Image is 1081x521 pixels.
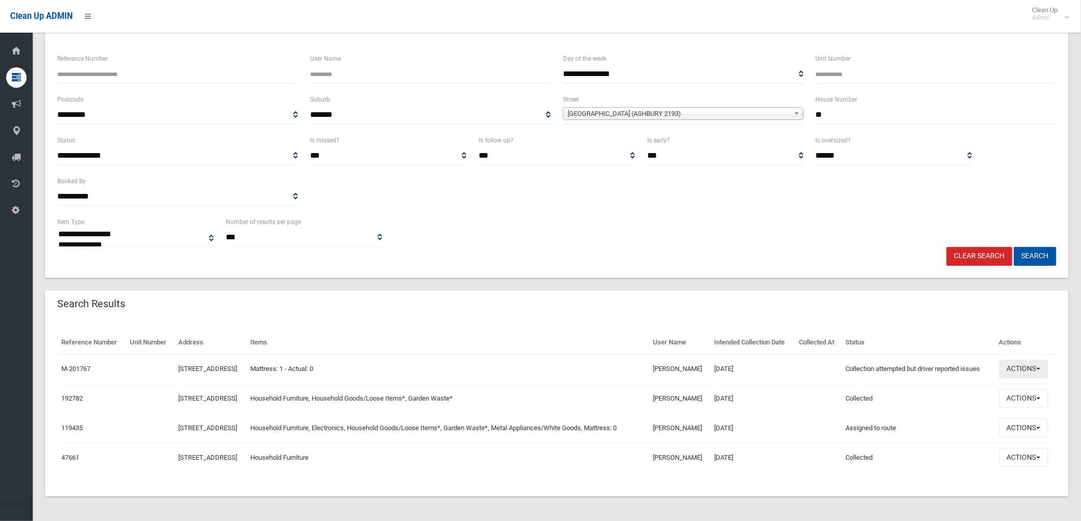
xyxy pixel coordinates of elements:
[246,331,649,354] th: Items
[711,384,795,413] td: [DATE]
[479,135,513,146] label: Is follow up?
[57,176,86,187] label: Booked By
[10,11,73,21] span: Clean Up ADMIN
[999,360,1048,379] button: Actions
[178,454,237,461] a: [STREET_ADDRESS]
[842,443,995,472] td: Collected
[57,216,84,228] label: Item Type
[246,384,649,413] td: Household Furniture, Household Goods/Loose Items*, Garden Waste*
[61,424,83,432] a: 119435
[310,94,330,105] label: Suburb
[61,454,79,461] a: 47661
[711,331,795,354] th: Intended Collection Date
[174,331,246,354] th: Address
[57,94,83,105] label: Postcode
[61,394,83,402] a: 192782
[61,365,90,373] a: M-201767
[563,53,606,64] label: Day of the week
[178,394,237,402] a: [STREET_ADDRESS]
[842,354,995,384] td: Collection attempted but driver reported issues
[226,216,301,228] label: Number of results per page
[947,247,1013,266] a: Clear Search
[711,443,795,472] td: [DATE]
[649,384,710,413] td: [PERSON_NAME]
[795,331,841,354] th: Collected At
[57,135,75,146] label: Status
[649,413,710,443] td: [PERSON_NAME]
[310,53,341,64] label: User Name
[178,424,237,432] a: [STREET_ADDRESS]
[57,331,126,354] th: Reference Number
[178,365,237,373] a: [STREET_ADDRESS]
[568,108,790,120] span: [GEOGRAPHIC_DATA] (ASHBURY 2193)
[246,354,649,384] td: Mattress: 1 - Actual: 0
[649,331,710,354] th: User Name
[995,331,1057,354] th: Actions
[816,135,851,146] label: Is oversized?
[842,413,995,443] td: Assigned to route
[647,135,670,146] label: Is early?
[45,294,137,314] header: Search Results
[842,331,995,354] th: Status
[57,53,108,64] label: Reference Number
[1032,14,1058,21] small: Admin
[1014,247,1056,266] button: Search
[1027,6,1068,21] span: Clean Up
[999,418,1048,437] button: Actions
[246,443,649,472] td: Household Furniture
[126,331,174,354] th: Unit Number
[310,135,339,146] label: Is missed?
[649,354,710,384] td: [PERSON_NAME]
[999,448,1048,467] button: Actions
[246,413,649,443] td: Household Furniture, Electronics, Household Goods/Loose Items*, Garden Waste*, Metal Appliances/W...
[816,94,858,105] label: House Number
[711,354,795,384] td: [DATE]
[711,413,795,443] td: [DATE]
[649,443,710,472] td: [PERSON_NAME]
[816,53,851,64] label: Unit Number
[563,94,579,105] label: Street
[999,389,1048,408] button: Actions
[842,384,995,413] td: Collected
